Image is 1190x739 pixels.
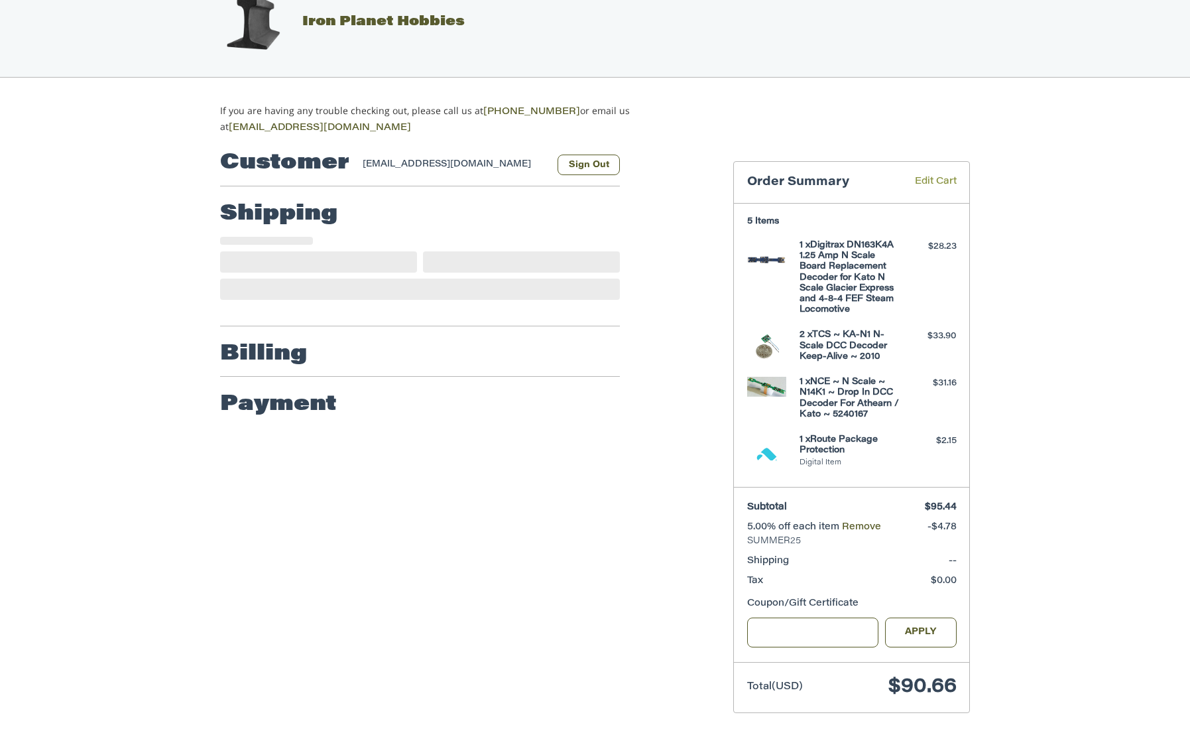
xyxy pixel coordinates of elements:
span: Shipping [747,557,789,566]
span: Iron Planet Hobbies [302,15,465,29]
h4: 1 x NCE ~ N Scale ~ N14K1 ~ Drop In DCC Decoder For Athearn / Kato ~ 5240167 [800,377,901,420]
h2: Payment [220,391,337,418]
h3: Order Summary [747,175,896,190]
span: -- [949,557,957,566]
div: $33.90 [904,330,957,343]
span: -$4.78 [927,523,957,532]
a: Iron Planet Hobbies [206,15,465,29]
h2: Shipping [220,201,337,228]
div: Coupon/Gift Certificate [747,597,957,611]
div: $2.15 [904,435,957,448]
span: 5.00% off each item [747,523,842,532]
span: Subtotal [747,503,787,512]
div: $31.16 [904,377,957,390]
h4: 1 x Route Package Protection [800,435,901,456]
input: Gift Certificate or Coupon Code [747,618,879,647]
span: $95.44 [925,503,957,512]
a: Remove [842,523,881,532]
li: Digital Item [800,458,901,469]
div: [EMAIL_ADDRESS][DOMAIN_NAME] [363,158,545,175]
span: $0.00 [931,576,957,586]
div: $28.23 [904,240,957,253]
span: Total (USD) [747,682,803,692]
h2: Customer [220,150,349,176]
h2: Billing [220,341,307,368]
h4: 1 x Digitrax DN163K4A 1.25 Amp N Scale Board Replacement Decoder for Kato N Scale Glacier Express... [800,240,901,316]
a: Edit Cart [896,175,957,190]
h4: 2 x TCS ~ KA-N1 N-Scale DCC Decoder Keep-Alive ~ 2010 [800,330,901,362]
span: SUMMER25 [747,535,957,548]
h3: 5 Items [747,216,957,227]
span: Tax [747,576,763,586]
a: [PHONE_NUMBER] [483,107,580,117]
button: Sign Out [558,155,620,175]
button: Apply [885,618,957,647]
a: [EMAIL_ADDRESS][DOMAIN_NAME] [229,123,411,133]
span: $90.66 [888,677,957,697]
p: If you are having any trouble checking out, please call us at or email us at [220,103,672,135]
